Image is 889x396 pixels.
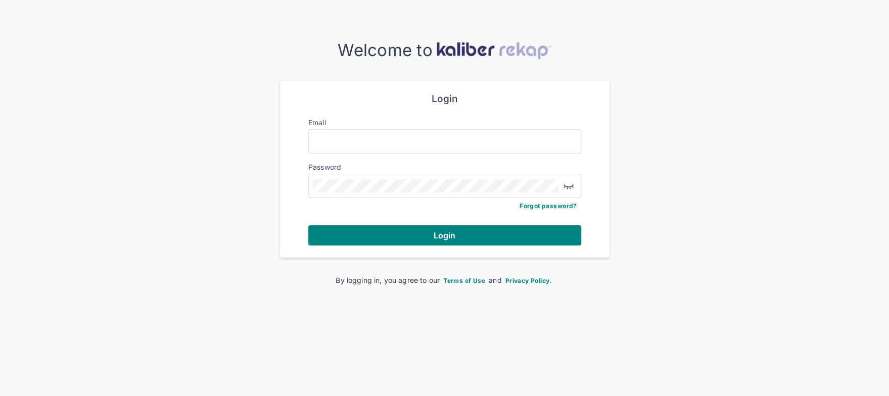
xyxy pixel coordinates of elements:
[442,276,487,284] a: Terms of Use
[308,163,342,171] label: Password
[434,230,456,240] span: Login
[563,180,575,192] img: eye-closed.fa43b6e4.svg
[520,202,577,210] a: Forgot password?
[296,275,593,285] div: By logging in, you agree to our and
[505,277,552,284] span: Privacy Policy.
[308,118,326,127] label: Email
[308,225,581,245] button: Login
[443,277,485,284] span: Terms of Use
[308,93,581,105] div: Login
[504,276,553,284] a: Privacy Policy.
[436,42,551,59] img: kaliber-logo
